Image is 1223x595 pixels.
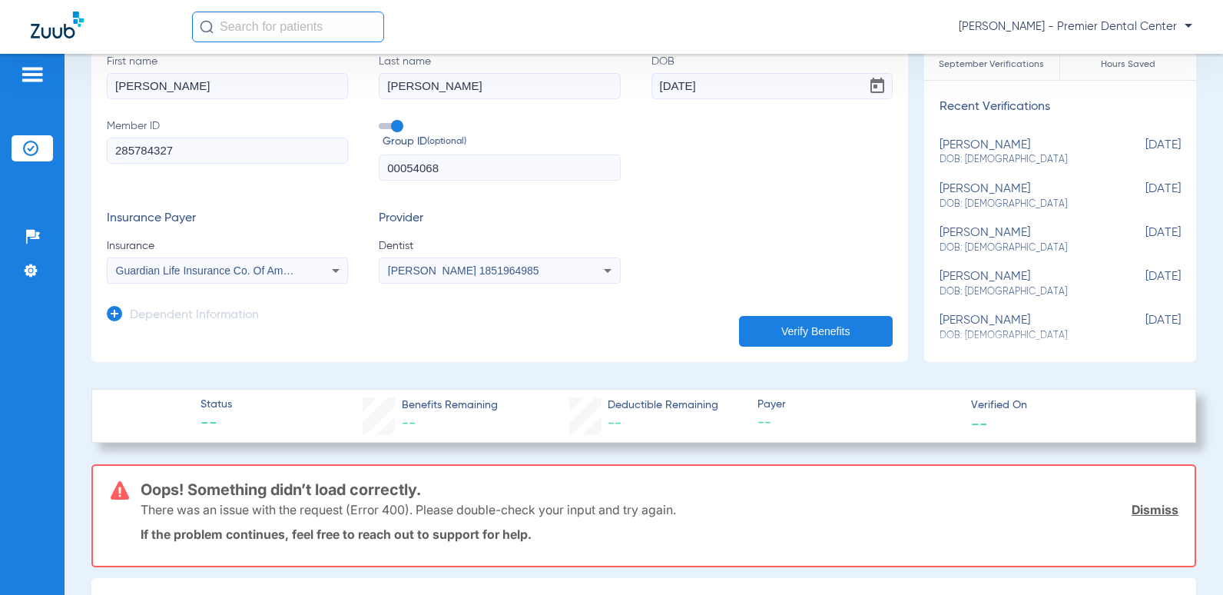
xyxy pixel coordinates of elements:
span: Payer [757,397,958,413]
input: DOBOpen calendar [651,73,893,99]
span: [DATE] [1104,226,1181,254]
span: Guardian Life Insurance Co. Of America [116,264,307,277]
span: -- [608,417,621,430]
span: Benefits Remaining [402,397,498,414]
h3: Recent Verifications [924,100,1196,115]
span: Deductible Remaining [608,397,718,414]
label: First name [107,54,348,99]
div: [PERSON_NAME] [940,182,1104,211]
div: [PERSON_NAME] [940,138,1104,167]
span: [PERSON_NAME] 1851964985 [388,264,539,277]
span: [PERSON_NAME] - Premier Dental Center [959,19,1192,35]
span: -- [201,414,232,435]
span: [DATE] [1104,314,1181,342]
label: DOB [651,54,893,99]
img: error-icon [111,481,129,500]
span: -- [402,417,416,430]
span: -- [971,415,988,431]
div: [PERSON_NAME] [940,314,1104,342]
span: DOB: [DEMOGRAPHIC_DATA] [940,329,1104,343]
span: DOB: [DEMOGRAPHIC_DATA] [940,153,1104,167]
h3: Oops! Something didn’t load correctly. [141,482,1178,497]
span: Insurance [107,238,348,254]
span: DOB: [DEMOGRAPHIC_DATA] [940,285,1104,299]
h3: Provider [379,211,620,227]
span: [DATE] [1104,270,1181,298]
span: DOB: [DEMOGRAPHIC_DATA] [940,198,1104,211]
span: [DATE] [1104,138,1181,167]
input: Last name [379,73,620,99]
input: Member ID [107,138,348,164]
input: Search for patients [192,12,384,42]
p: There was an issue with the request (Error 400). Please double-check your input and try again. [141,502,676,517]
div: [PERSON_NAME] [940,226,1104,254]
img: Zuub Logo [31,12,84,38]
span: -- [757,414,958,433]
span: Dentist [379,238,620,254]
input: First name [107,73,348,99]
h3: Dependent Information [130,308,259,324]
img: hamburger-icon [20,65,45,84]
span: September Verifications [924,57,1059,72]
button: Verify Benefits [739,316,893,347]
small: (optional) [427,134,466,150]
span: Group ID [383,134,620,150]
span: [DATE] [1104,182,1181,211]
img: Search Icon [200,20,214,34]
span: Verified On [971,397,1172,414]
p: If the problem continues, feel free to reach out to support for help. [141,527,1178,542]
div: [PERSON_NAME] [940,270,1104,298]
span: Status [201,397,232,413]
label: Last name [379,54,620,99]
span: Hours Saved [1060,57,1196,72]
label: Member ID [107,118,348,181]
a: Dismiss [1132,502,1178,517]
span: DOB: [DEMOGRAPHIC_DATA] [940,241,1104,255]
button: Open calendar [862,71,893,101]
h3: Insurance Payer [107,211,348,227]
